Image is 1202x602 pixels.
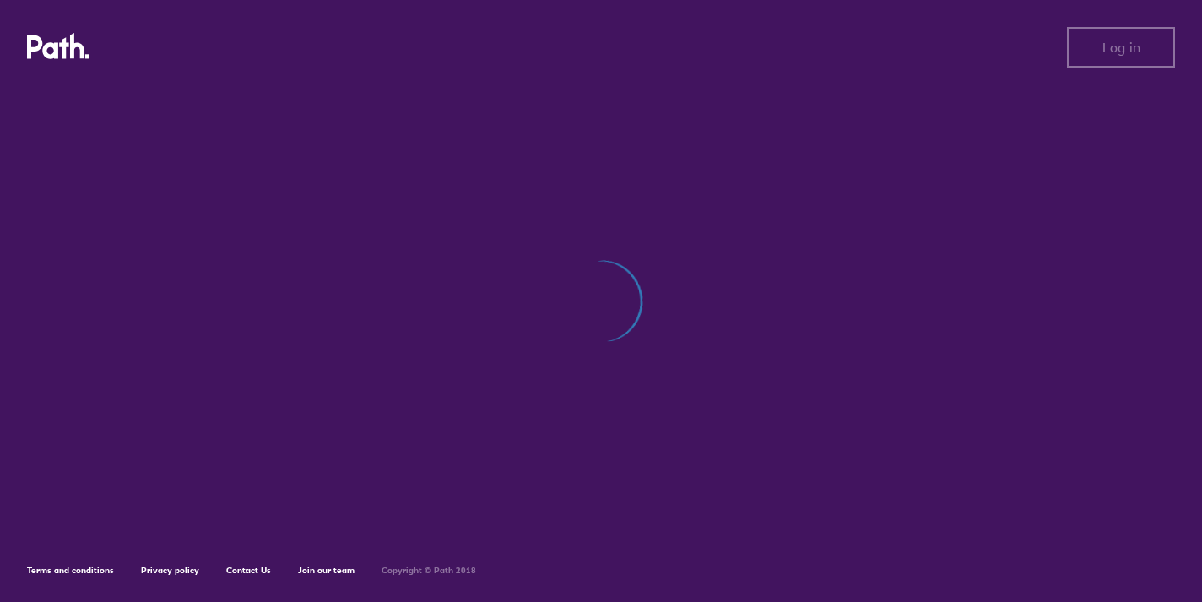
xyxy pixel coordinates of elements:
a: Contact Us [226,565,271,576]
h6: Copyright © Path 2018 [382,566,476,576]
span: Log in [1102,40,1140,55]
a: Privacy policy [141,565,199,576]
a: Terms and conditions [27,565,114,576]
a: Join our team [298,565,355,576]
button: Log in [1067,27,1175,68]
